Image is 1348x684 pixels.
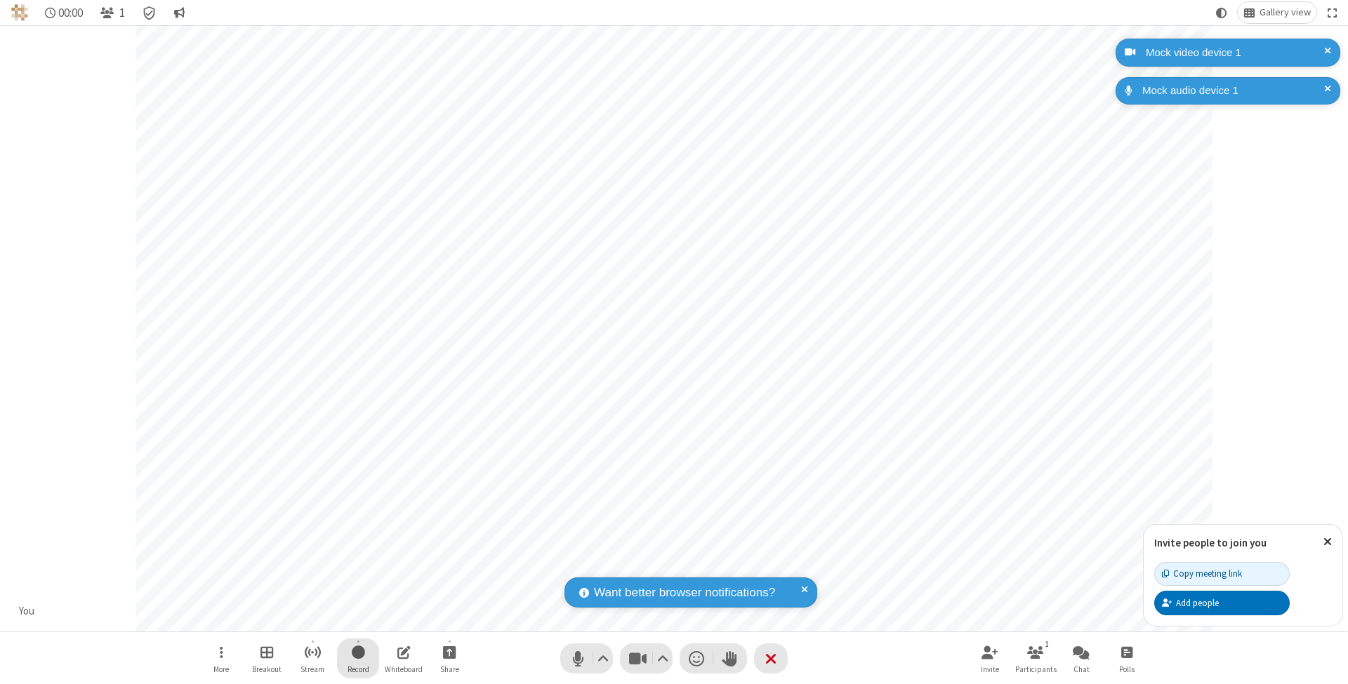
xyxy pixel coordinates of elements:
span: Whiteboard [385,665,423,673]
button: Conversation [168,2,190,23]
div: Mock video device 1 [1141,45,1330,61]
button: Open poll [1106,638,1148,678]
button: Raise hand [713,643,747,673]
div: Copy meeting link [1162,567,1242,580]
button: Open shared whiteboard [383,638,425,678]
button: Copy meeting link [1154,562,1290,586]
button: Fullscreen [1322,2,1343,23]
div: Mock audio device 1 [1137,83,1330,99]
button: Start sharing [428,638,470,678]
button: Audio settings [594,643,613,673]
div: Meeting details Encryption enabled [136,2,163,23]
button: Video setting [654,643,673,673]
button: Invite participants (⌘+Shift+I) [969,638,1011,678]
span: More [213,665,229,673]
span: Chat [1073,665,1090,673]
span: Breakout [252,665,282,673]
span: Stream [300,665,324,673]
label: Invite people to join you [1154,536,1267,549]
div: 1 [1041,638,1053,650]
button: Start streaming [291,638,333,678]
span: Gallery view [1260,7,1311,18]
div: You [14,603,40,619]
button: Close popover [1313,525,1342,559]
span: Invite [981,665,999,673]
button: Open menu [200,638,242,678]
span: Polls [1119,665,1135,673]
div: Timer [39,2,89,23]
button: Mute (⌘+Shift+A) [560,643,613,673]
img: QA Selenium DO NOT DELETE OR CHANGE [11,4,28,21]
span: Share [440,665,459,673]
button: Add people [1154,591,1290,615]
span: Want better browser notifications? [594,584,775,602]
span: Participants [1015,665,1057,673]
button: Change layout [1238,2,1316,23]
button: Send a reaction [680,643,713,673]
button: Open participant list [1015,638,1057,678]
span: Record [348,665,369,673]
button: Open chat [1060,638,1102,678]
button: Using system theme [1210,2,1233,23]
button: Manage Breakout Rooms [246,638,288,678]
button: Start recording [337,638,379,678]
button: Stop video (⌘+Shift+V) [620,643,673,673]
span: 1 [119,6,125,20]
button: Open participant list [94,2,131,23]
button: End or leave meeting [754,643,788,673]
span: 00:00 [58,6,83,20]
